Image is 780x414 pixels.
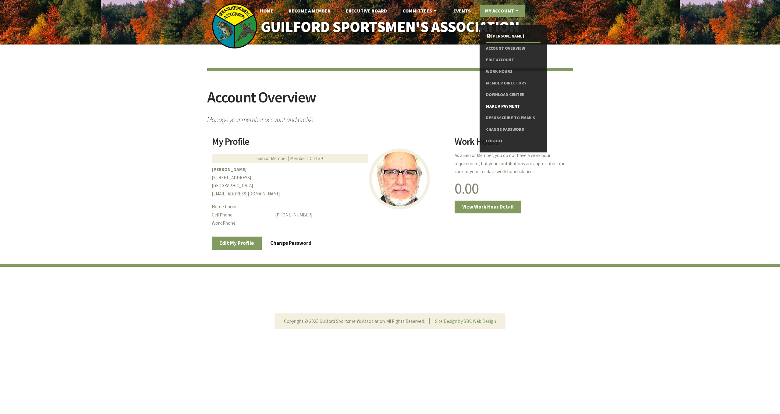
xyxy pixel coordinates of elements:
a: Change Password [263,237,319,249]
h2: My Profile [212,137,447,151]
a: Guilford Sportsmen's Association [248,14,532,40]
a: Events [448,5,476,17]
p: [STREET_ADDRESS] [GEOGRAPHIC_DATA] [EMAIL_ADDRESS][DOMAIN_NAME] [212,166,447,198]
dt: Work Phone [212,219,271,227]
a: Logout [486,135,541,147]
a: Site Design by SBC Web Design [435,318,496,324]
li: Copyright © 2025 Guilford Sportsmen's Association. All Rights Reserved. [284,318,430,324]
dd: [PHONE_NUMBER] [275,211,447,219]
dt: Home Phone [212,203,271,211]
a: Home [255,5,278,17]
h2: Work Hours [455,137,568,151]
dt: Cell Phone [212,211,271,219]
p: As a Senior Member, you do not have a work hour requirement, but your contributions are appreciat... [455,152,568,176]
a: [PERSON_NAME] [486,30,541,42]
a: Download Center [486,89,541,101]
div: Senior Member | Member ID: 1139 [212,154,368,163]
a: Make a Payment [486,101,541,112]
a: Resubscribe to Emails [486,112,541,124]
a: View Work Hour Detail [455,201,522,213]
span: Manage your member account and profile [207,112,573,123]
a: Account Overview [486,43,541,54]
a: Become A Member [284,5,335,17]
h2: Account Overview [207,90,573,112]
a: Work Hours [486,66,541,77]
a: Executive Board [341,5,392,17]
img: logo_sm.png [212,3,257,49]
a: Member Directory [486,77,541,89]
a: Edit My Profile [212,237,262,249]
a: Edit Account [486,54,541,66]
a: Committees [398,5,443,17]
a: My Account [480,5,525,17]
b: [PERSON_NAME] [212,166,246,172]
a: Change Password [486,124,541,135]
h1: 0.00 [455,181,568,196]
